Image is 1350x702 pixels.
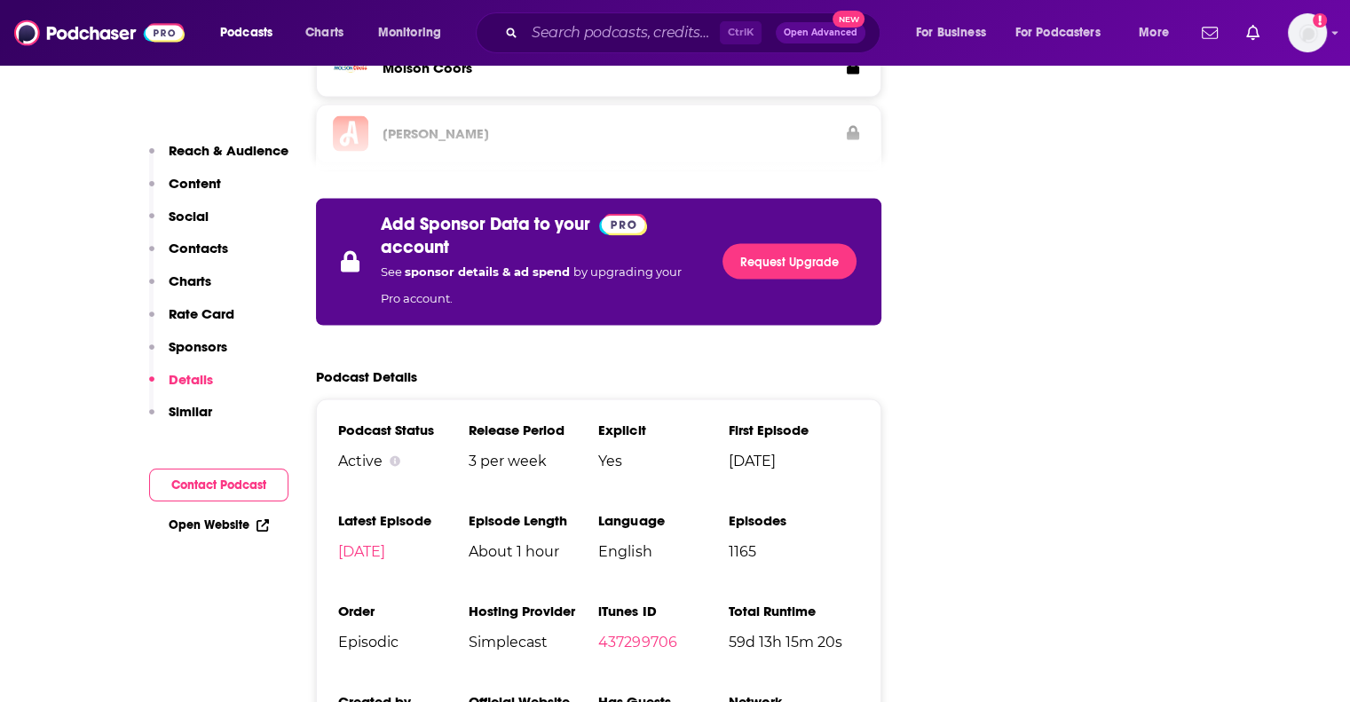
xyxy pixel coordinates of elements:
span: For Business [916,20,986,45]
button: open menu [1126,19,1191,47]
button: Rate Card [149,305,234,338]
button: Reach & Audience [149,142,288,175]
span: Charts [305,20,343,45]
button: Similar [149,403,212,436]
span: Ctrl K [720,21,762,44]
p: Sponsors [169,338,227,355]
h3: Language [598,512,729,529]
h3: Explicit [598,422,729,438]
h3: Molson Coors [383,59,472,76]
h3: Total Runtime [729,603,859,619]
span: 1165 [729,543,859,560]
p: Contacts [169,240,228,256]
span: 59d 13h 15m 20s [729,634,859,651]
button: Contact Podcast [149,469,288,501]
button: open menu [1004,19,1126,47]
button: Social [149,208,209,241]
input: Search podcasts, credits, & more... [525,19,720,47]
a: Pro website [599,213,648,236]
span: [DATE] [729,453,859,469]
span: sponsor details & ad spend [405,264,573,279]
h3: Podcast Status [338,422,469,438]
p: Content [169,175,221,192]
span: 3 per week [468,453,598,469]
h3: Release Period [468,422,598,438]
span: English [598,543,729,560]
a: Charts [294,19,354,47]
button: open menu [208,19,296,47]
span: Yes [598,453,729,469]
a: 437299706 [598,634,676,651]
div: Active [338,453,469,469]
button: Open AdvancedNew [776,22,865,43]
p: Similar [169,403,212,420]
h3: iTunes ID [598,603,729,619]
img: Podchaser Pro [599,214,648,236]
h3: Hosting Provider [468,603,598,619]
p: account [381,236,449,258]
p: Rate Card [169,305,234,322]
button: open menu [904,19,1008,47]
button: Contacts [149,240,228,272]
span: New [833,11,864,28]
button: Details [149,371,213,404]
h3: Order [338,603,469,619]
span: Monitoring [378,20,441,45]
svg: Add a profile image [1313,13,1327,28]
h3: Latest Episode [338,512,469,529]
a: Show notifications dropdown [1239,18,1267,48]
a: Show notifications dropdown [1195,18,1225,48]
a: [DATE] [338,543,385,560]
span: More [1139,20,1169,45]
img: Molson Coors logo [333,51,368,86]
button: Show profile menu [1288,13,1327,52]
p: Add Sponsor Data to your [381,213,590,235]
span: Open Advanced [784,28,857,37]
span: Logged in as MackenzieCollier [1288,13,1327,52]
span: Episodic [338,634,469,651]
p: Social [169,208,209,225]
span: Podcasts [220,20,272,45]
p: Details [169,371,213,388]
a: Request Upgrade [722,244,857,280]
div: Search podcasts, credits, & more... [493,12,897,53]
p: See by upgrading your Pro account. [381,258,702,312]
p: Reach & Audience [169,142,288,159]
img: Podchaser - Follow, Share and Rate Podcasts [14,16,185,50]
h2: Podcast Details [316,368,417,385]
span: About 1 hour [468,543,598,560]
span: Simplecast [468,634,598,651]
span: For Podcasters [1015,20,1101,45]
img: User Profile [1288,13,1327,52]
button: Charts [149,272,211,305]
button: Content [149,175,221,208]
button: Sponsors [149,338,227,371]
h3: First Episode [729,422,859,438]
h3: Episodes [729,512,859,529]
button: open menu [366,19,464,47]
p: Charts [169,272,211,289]
a: Open Website [169,517,269,532]
h3: Episode Length [468,512,598,529]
